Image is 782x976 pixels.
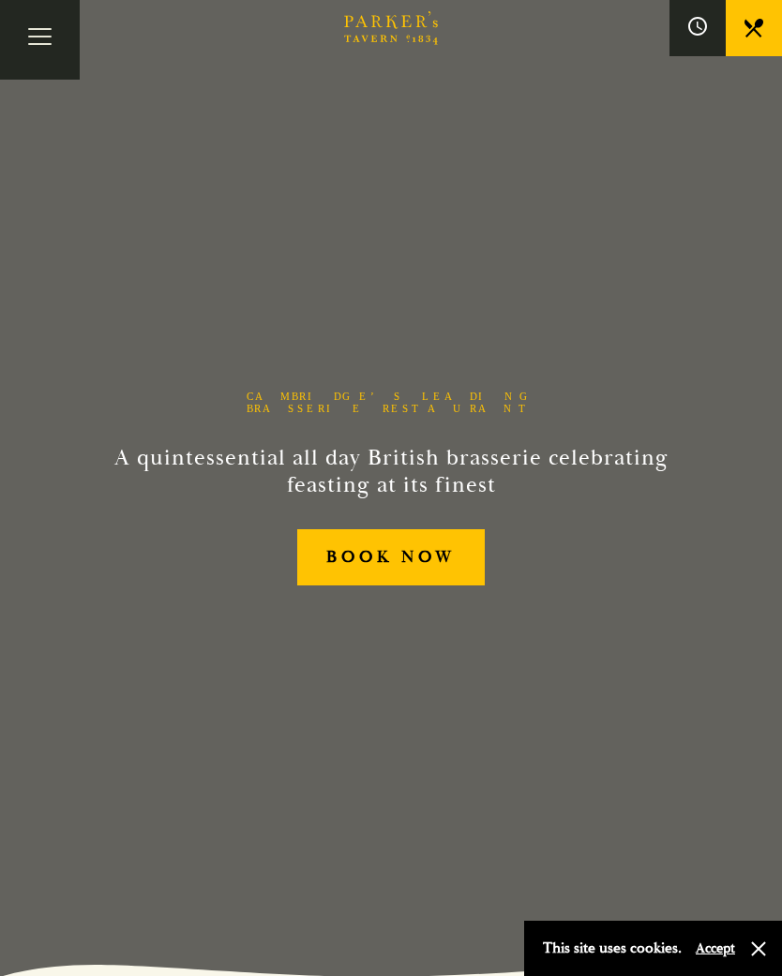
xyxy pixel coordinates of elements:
[543,935,682,962] p: This site uses cookies.
[113,445,669,499] h2: A quintessential all day British brasserie celebrating feasting at its finest
[749,939,768,958] button: Close and accept
[218,391,564,415] h1: Cambridge’s Leading Brasserie Restaurant
[297,529,484,586] a: BOOK NOW
[696,939,735,957] button: Accept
